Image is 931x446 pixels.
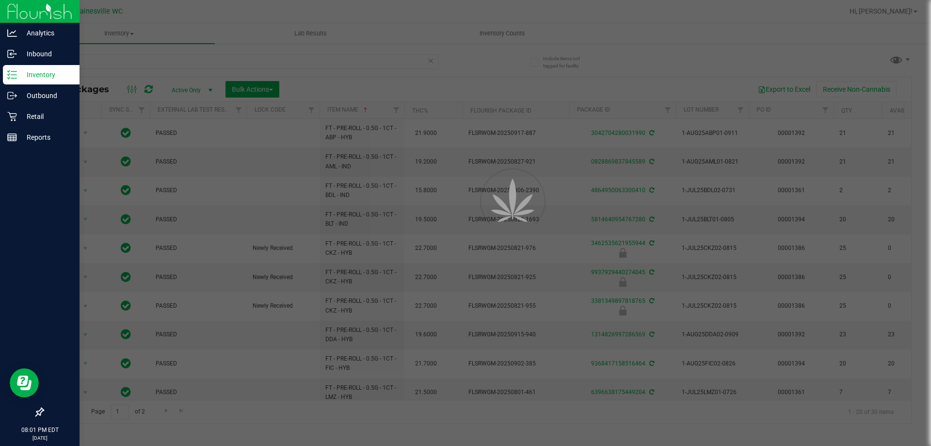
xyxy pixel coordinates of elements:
p: Inbound [17,48,75,60]
inline-svg: Inventory [7,70,17,80]
p: 08:01 PM EDT [4,426,75,434]
p: Retail [17,111,75,122]
inline-svg: Outbound [7,91,17,100]
inline-svg: Retail [7,112,17,121]
p: Inventory [17,69,75,81]
inline-svg: Inbound [7,49,17,59]
p: Outbound [17,90,75,101]
p: Reports [17,132,75,143]
iframe: Resource center [10,368,39,397]
p: Analytics [17,27,75,39]
inline-svg: Analytics [7,28,17,38]
inline-svg: Reports [7,132,17,142]
p: [DATE] [4,434,75,442]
